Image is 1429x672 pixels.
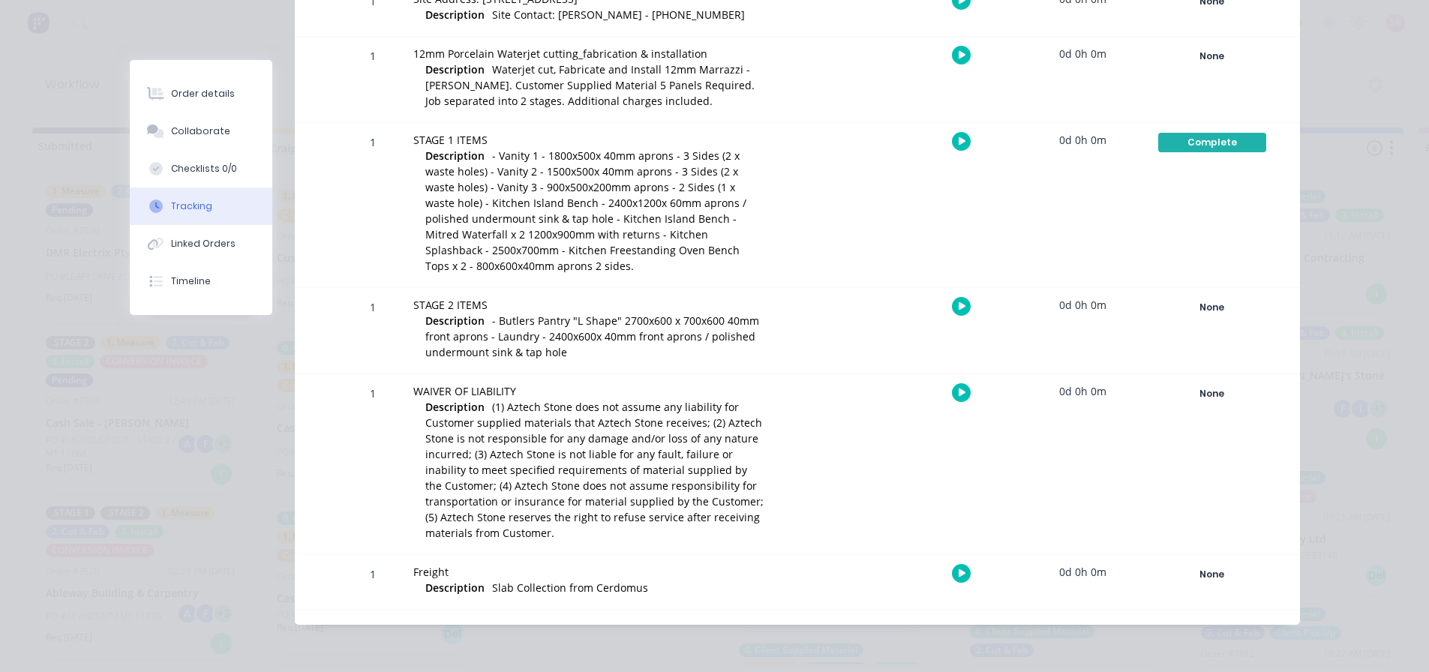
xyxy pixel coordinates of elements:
div: 12mm Porcelain Waterjet cutting_fabrication & installation [413,46,766,61]
button: None [1157,297,1267,318]
div: STAGE 2 ITEMS [413,297,766,313]
div: 1 [350,39,395,122]
div: Order details [171,87,235,100]
div: None [1158,46,1266,66]
span: Site Contact: [PERSON_NAME] - [PHONE_NUMBER] [492,7,745,22]
div: None [1158,565,1266,584]
span: Description [425,399,485,415]
div: None [1158,384,1266,403]
div: Timeline [171,274,211,288]
div: 1 [350,125,395,287]
button: Linked Orders [130,225,272,262]
div: 1 [350,290,395,373]
div: WAIVER OF LIABILITY [413,383,766,399]
div: 1 [350,557,395,609]
div: STAGE 1 ITEMS [413,132,766,148]
button: None [1157,564,1267,585]
span: - Butlers Pantry "L Shape" 2700x600 x 700x600 40mm front aprons - Laundry - 2400x600x 40mm front ... [425,313,759,359]
span: Description [425,7,485,22]
div: Freight [413,564,766,580]
div: 0d 0h 0m [1027,374,1139,408]
span: Description [425,148,485,163]
button: Tracking [130,187,272,225]
span: - Vanity 1 - 1800x500x 40mm aprons - 3 Sides (2 x waste holes) - Vanity 2 - 1500x500x 40mm aprons... [425,148,746,273]
span: (1) Aztech Stone does not assume any liability for Customer supplied materials that Aztech Stone ... [425,400,764,540]
button: Collaborate [130,112,272,150]
div: 0d 0h 0m [1027,555,1139,589]
div: 1 [350,376,395,554]
button: Order details [130,75,272,112]
button: None [1157,383,1267,404]
button: Timeline [130,262,272,300]
span: Waterjet cut, Fabricate and Install 12mm Marrazzi - [PERSON_NAME]. Customer Supplied Material 5 P... [425,62,755,108]
div: None [1158,298,1266,317]
button: Checklists 0/0 [130,150,272,187]
span: Description [425,61,485,77]
div: 0d 0h 0m [1027,37,1139,70]
div: Linked Orders [171,237,236,250]
div: 0d 0h 0m [1027,288,1139,322]
div: Complete [1158,133,1266,152]
div: Tracking [171,199,212,213]
div: 0d 0h 0m [1027,123,1139,157]
div: Checklists 0/0 [171,162,237,175]
div: Collaborate [171,124,230,138]
button: None [1157,46,1267,67]
span: Description [425,580,485,595]
span: Slab Collection from Cerdomus [492,580,648,595]
button: Complete [1157,132,1267,153]
span: Description [425,313,485,328]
